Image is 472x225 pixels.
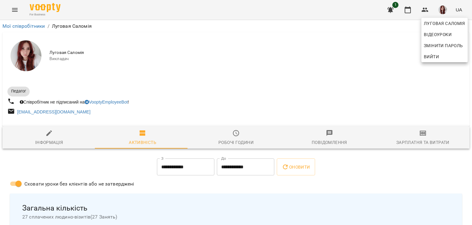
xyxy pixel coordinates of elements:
[421,40,468,51] a: Змінити пароль
[424,31,452,38] span: Відеоуроки
[424,42,465,49] span: Змінити пароль
[421,29,454,40] a: Відеоуроки
[421,51,468,62] button: Вийти
[421,18,468,29] a: Луговая Саломія
[424,20,465,27] span: Луговая Саломія
[424,53,439,60] span: Вийти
